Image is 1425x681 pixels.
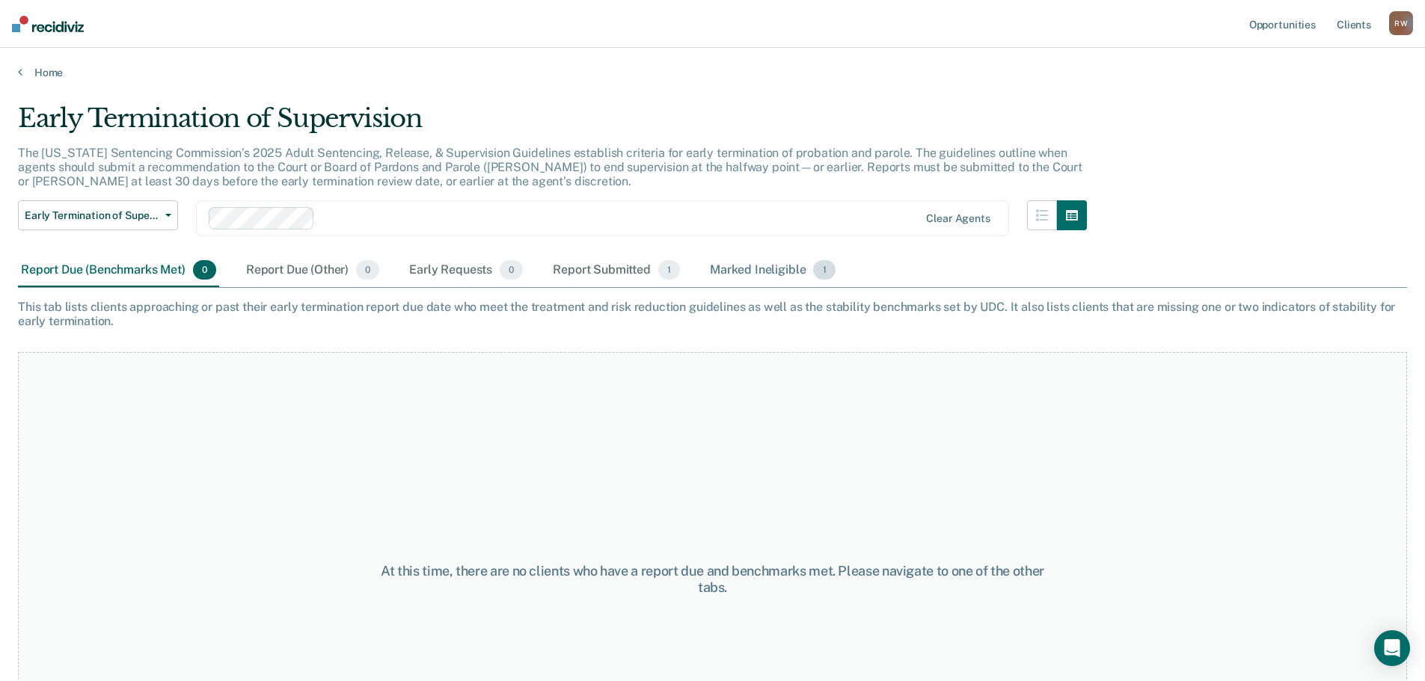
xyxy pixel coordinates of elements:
button: Early Termination of Supervision [18,200,178,230]
div: Early Requests0 [406,254,526,287]
span: 1 [658,260,680,280]
span: 1 [813,260,835,280]
div: Report Submitted1 [550,254,683,287]
div: Early Termination of Supervision [18,103,1087,146]
img: Recidiviz [12,16,84,32]
button: RW [1389,11,1413,35]
span: 0 [193,260,216,280]
div: R W [1389,11,1413,35]
div: Clear agents [926,212,990,225]
a: Home [18,66,1407,79]
div: Report Due (Other)0 [243,254,382,287]
div: Report Due (Benchmarks Met)0 [18,254,219,287]
span: 0 [500,260,523,280]
span: 0 [356,260,379,280]
span: Early Termination of Supervision [25,209,159,222]
p: The [US_STATE] Sentencing Commission’s 2025 Adult Sentencing, Release, & Supervision Guidelines e... [18,146,1082,188]
div: Open Intercom Messenger [1374,630,1410,666]
div: At this time, there are no clients who have a report due and benchmarks met. Please navigate to o... [366,563,1060,595]
div: This tab lists clients approaching or past their early termination report due date who meet the t... [18,300,1407,328]
div: Marked Ineligible1 [707,254,839,287]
